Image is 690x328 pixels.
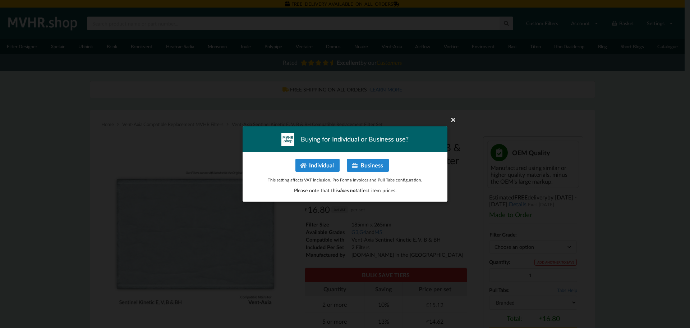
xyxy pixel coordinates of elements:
[281,133,294,146] img: mvhr-inverted.png
[250,187,440,194] p: Please note that this affect item prices.
[295,159,340,172] button: Individual
[347,159,389,172] button: Business
[339,187,357,193] span: does not
[250,177,440,183] p: This setting affects VAT inclusion, Pro Forma Invoices and Pull Tabs configuration.
[301,135,409,144] span: Buying for Individual or Business use?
